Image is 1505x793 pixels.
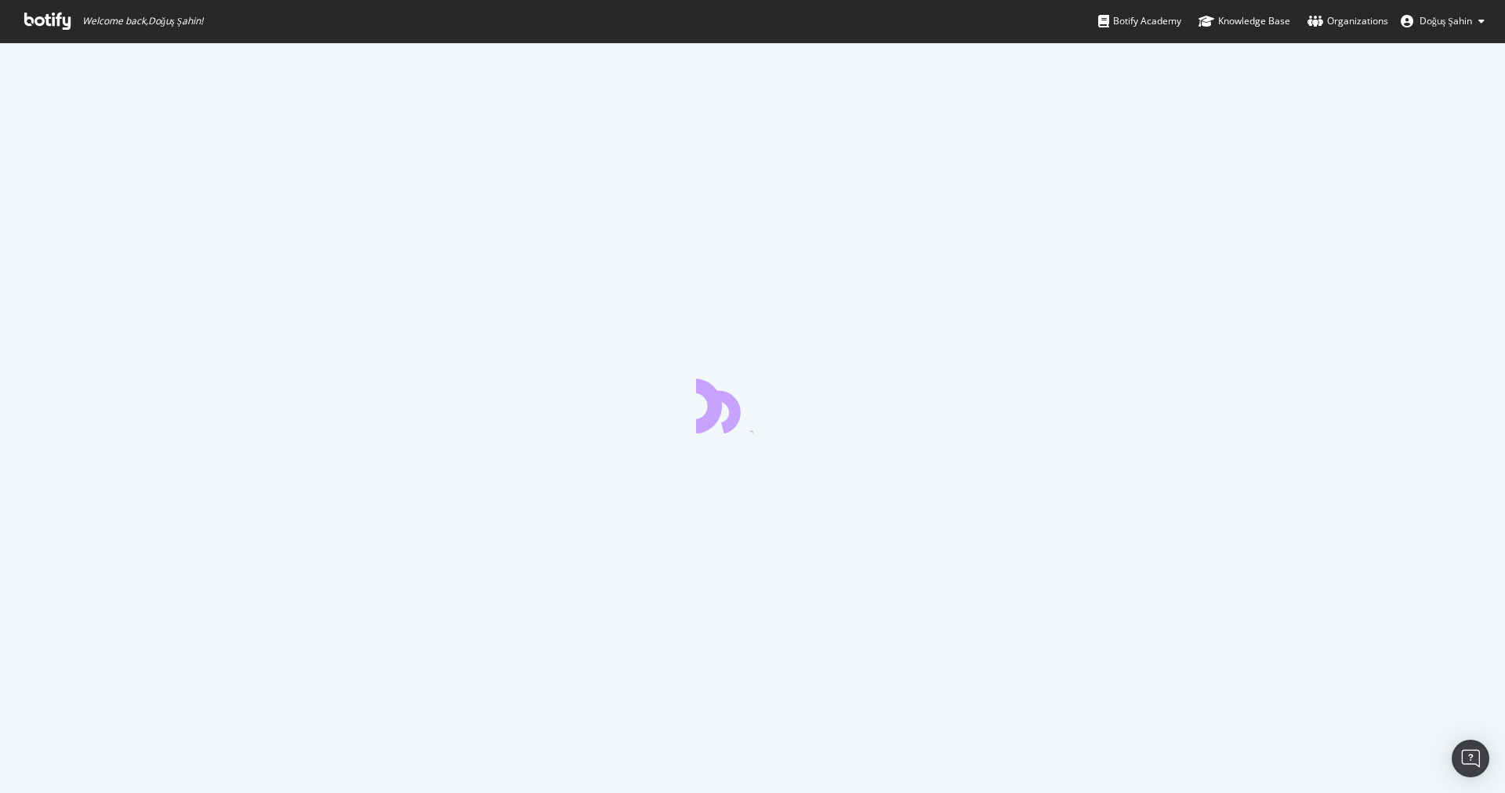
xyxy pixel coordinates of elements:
div: Botify Academy [1098,13,1181,29]
span: Welcome back, Doğuş Şahin ! [82,15,203,27]
button: Doğuş Şahin [1388,9,1497,34]
div: Open Intercom Messenger [1452,740,1489,777]
div: Organizations [1307,13,1388,29]
span: Doğuş Şahin [1420,14,1472,27]
div: animation [696,377,809,433]
div: Knowledge Base [1199,13,1290,29]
